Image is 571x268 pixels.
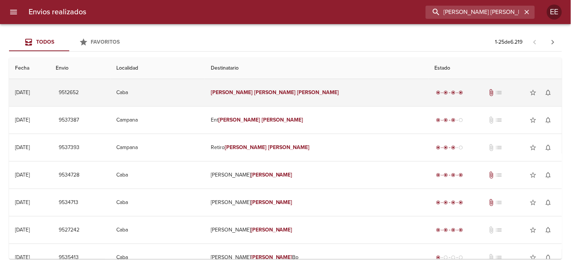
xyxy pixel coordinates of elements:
[15,144,30,151] div: [DATE]
[541,250,556,265] button: Activar notificaciones
[435,199,465,206] div: Entregado
[530,144,537,151] span: star_border
[444,228,448,232] span: radio_button_checked
[444,145,448,150] span: radio_button_checked
[436,145,441,150] span: radio_button_checked
[495,144,503,151] span: No tiene pedido asociado
[526,113,541,128] button: Agregar a favoritos
[488,226,495,234] span: No tiene documentos adjuntos
[444,200,448,205] span: radio_button_checked
[526,250,541,265] button: Agregar a favoritos
[15,172,30,178] div: [DATE]
[545,171,552,179] span: notifications_none
[526,85,541,100] button: Agregar a favoritos
[262,117,303,123] em: [PERSON_NAME]
[444,173,448,177] span: radio_button_checked
[91,39,120,45] span: Favoritos
[5,3,23,21] button: menu
[15,199,30,206] div: [DATE]
[488,116,495,124] span: No tiene documentos adjuntos
[435,144,465,151] div: En viaje
[435,254,465,261] div: Generado
[488,199,495,206] span: Tiene documentos adjuntos
[15,254,30,260] div: [DATE]
[541,140,556,155] button: Activar notificaciones
[251,227,292,233] em: [PERSON_NAME]
[205,216,428,244] td: [PERSON_NAME]
[56,86,82,100] button: 9512652
[268,144,310,151] em: [PERSON_NAME]
[110,189,205,216] td: Caba
[547,5,562,20] div: EE
[110,107,205,134] td: Campana
[545,226,552,234] span: notifications_none
[530,226,537,234] span: star_border
[451,200,456,205] span: radio_button_checked
[56,223,82,237] button: 9527242
[530,171,537,179] span: star_border
[451,145,456,150] span: radio_button_checked
[459,200,463,205] span: radio_button_checked
[495,89,503,96] span: No tiene pedido asociado
[297,89,339,96] em: [PERSON_NAME]
[451,255,456,260] span: radio_button_unchecked
[459,255,463,260] span: radio_button_unchecked
[59,253,79,262] span: 9535413
[59,116,79,125] span: 9537387
[459,118,463,122] span: radio_button_unchecked
[56,141,82,155] button: 9537393
[9,58,50,79] th: Fecha
[435,171,465,179] div: Entregado
[541,85,556,100] button: Activar notificaciones
[545,116,552,124] span: notifications_none
[488,254,495,261] span: No tiene documentos adjuntos
[495,116,503,124] span: No tiene pedido asociado
[59,225,79,235] span: 9527242
[495,171,503,179] span: No tiene pedido asociado
[488,89,495,96] span: Tiene documentos adjuntos
[545,144,552,151] span: notifications_none
[444,90,448,95] span: radio_button_checked
[435,226,465,234] div: Entregado
[451,90,456,95] span: radio_button_checked
[110,58,205,79] th: Localidad
[545,89,552,96] span: notifications_none
[36,39,54,45] span: Todos
[444,255,448,260] span: radio_button_unchecked
[205,58,428,79] th: Destinatario
[495,199,503,206] span: No tiene pedido asociado
[488,144,495,151] span: No tiene documentos adjuntos
[495,226,503,234] span: No tiene pedido asociado
[15,89,30,96] div: [DATE]
[545,254,552,261] span: notifications_none
[211,89,253,96] em: [PERSON_NAME]
[526,167,541,183] button: Agregar a favoritos
[110,79,205,106] td: Caba
[541,113,556,128] button: Activar notificaciones
[15,117,30,123] div: [DATE]
[459,90,463,95] span: radio_button_checked
[15,227,30,233] div: [DATE]
[29,6,86,18] h6: Envios realizados
[110,216,205,244] td: Caba
[59,88,79,97] span: 9512652
[110,134,205,161] td: Campana
[205,161,428,189] td: [PERSON_NAME]
[9,33,129,51] div: Tabs Envios
[444,118,448,122] span: radio_button_checked
[205,107,428,134] td: Ent
[488,171,495,179] span: Tiene documentos adjuntos
[544,33,562,51] span: Pagina siguiente
[436,228,441,232] span: radio_button_checked
[459,228,463,232] span: radio_button_checked
[56,168,82,182] button: 9534728
[530,116,537,124] span: star_border
[251,172,292,178] em: [PERSON_NAME]
[429,58,562,79] th: Estado
[541,222,556,238] button: Activar notificaciones
[495,254,503,261] span: No tiene pedido asociado
[451,173,456,177] span: radio_button_checked
[435,89,465,96] div: Entregado
[451,118,456,122] span: radio_button_checked
[254,89,296,96] em: [PERSON_NAME]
